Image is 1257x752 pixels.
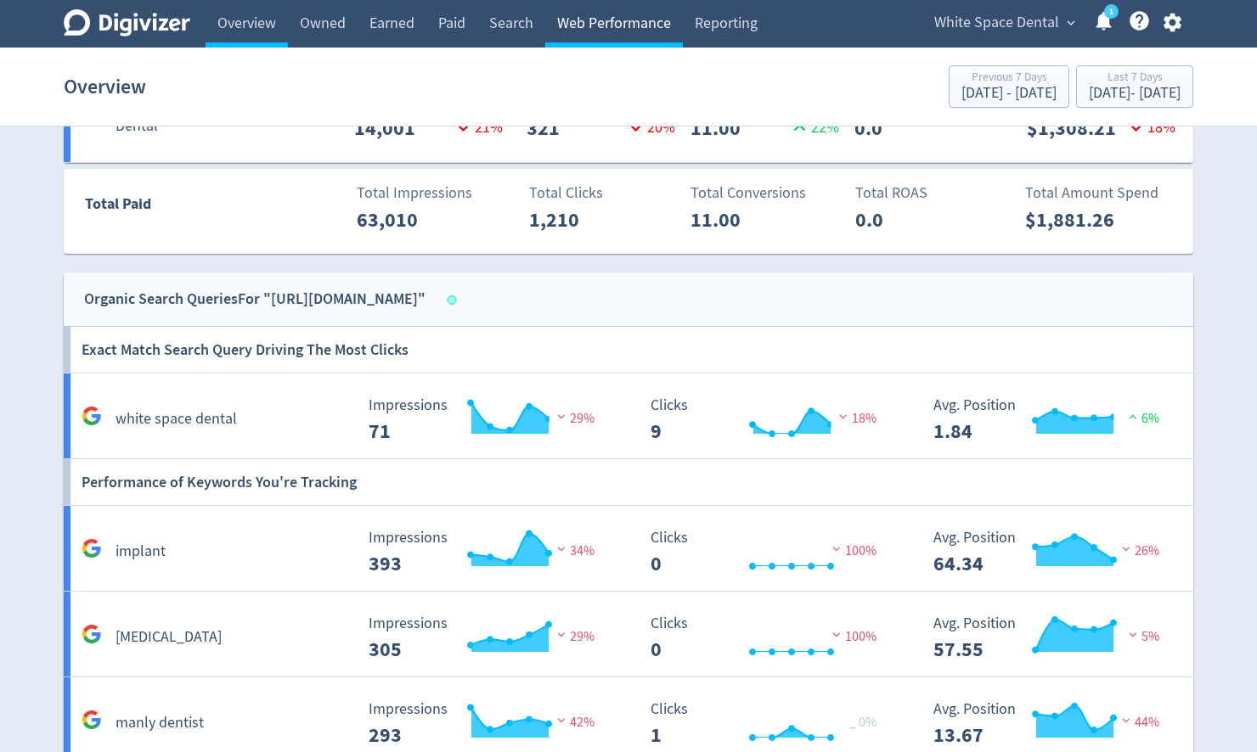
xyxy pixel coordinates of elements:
[1025,205,1123,235] p: $1,881.26
[553,410,570,423] img: negative-performance.svg
[1109,6,1113,18] text: 1
[82,624,102,644] svg: Google Analytics
[354,113,452,143] p: 14,001
[357,182,510,205] p: Total Impressions
[1118,542,1159,559] span: 26%
[553,628,570,641] img: negative-performance.svg
[855,205,953,235] p: 0.0
[1025,182,1179,205] p: Total Amount Spend
[360,615,615,660] svg: Impressions 305
[828,542,845,555] img: negative-performance.svg
[642,615,897,660] svg: Clicks 0
[835,410,852,423] img: negative-performance.svg
[1076,65,1193,108] button: Last 7 Days[DATE]- [DATE]
[949,65,1069,108] button: Previous 7 Days[DATE] - [DATE]
[691,113,788,143] p: 11.00
[116,542,166,562] h5: implant
[82,459,357,505] h6: Performance of Keywords You're Tracking
[1125,628,1159,645] span: 5%
[934,9,1059,36] span: White Space Dental
[828,628,845,641] img: negative-performance.svg
[1104,4,1119,19] a: 1
[65,192,252,224] div: Total Paid
[116,627,222,648] h5: [MEDICAL_DATA]
[1063,15,1079,31] span: expand_more
[788,116,839,139] p: 22 %
[357,205,454,235] p: 63,010
[553,542,595,559] span: 34%
[360,397,615,442] svg: Impressions 71
[642,397,897,442] svg: Clicks 9
[855,182,1009,205] p: Total ROAS
[925,397,1180,442] svg: Avg. Position 1.84
[82,710,102,730] svg: Google Analytics
[64,506,1193,592] a: implant Impressions 393 Impressions 393 34% Clicks 0 Clicks 0 100% Avg. Position 64.34 Avg. Posit...
[1125,628,1141,641] img: negative-performance.svg
[553,542,570,555] img: negative-performance.svg
[1089,86,1181,101] div: [DATE] - [DATE]
[82,327,409,373] h6: Exact Match Search Query Driving The Most Clicks
[448,295,462,305] span: Data last synced: 4 Sep 2025, 12:02am (AEST)
[849,714,877,731] span: _ 0%
[642,530,897,575] svg: Clicks 0
[1118,714,1135,727] img: negative-performance.svg
[553,714,570,727] img: negative-performance.svg
[1027,113,1125,143] p: $1,308.21
[529,182,683,205] p: Total Clicks
[828,542,877,559] span: 100%
[82,538,102,558] svg: Google Analytics
[1089,71,1181,86] div: Last 7 Days
[691,182,844,205] p: Total Conversions
[928,9,1079,36] button: White Space Dental
[64,592,1193,677] a: [MEDICAL_DATA] Impressions 305 Impressions 305 29% Clicks 0 Clicks 0 100% Avg. Position 57.55 Avg...
[1125,116,1175,139] p: 18 %
[84,287,426,311] div: Organic Search Queries For "[URL][DOMAIN_NAME]"
[553,628,595,645] span: 29%
[529,205,627,235] p: 1,210
[1118,542,1135,555] img: negative-performance.svg
[828,628,877,645] span: 100%
[961,86,1057,101] div: [DATE] - [DATE]
[624,116,675,139] p: 20 %
[961,71,1057,86] div: Previous 7 Days
[527,113,624,143] p: 321
[116,713,204,733] h5: manly dentist
[642,701,897,746] svg: Clicks 1
[1125,410,1159,427] span: 6%
[854,113,952,143] p: 0.0
[835,410,877,427] span: 18%
[360,530,615,575] svg: Impressions 393
[1125,410,1141,423] img: positive-performance.svg
[360,701,615,746] svg: Impressions 293
[691,205,788,235] p: 11.00
[553,410,595,427] span: 29%
[925,701,1180,746] svg: Avg. Position 13.67
[64,373,1193,459] a: white space dental Impressions 71 Impressions 71 29% Clicks 9 Clicks 9 18% Avg. Position 1.84 Avg...
[925,530,1180,575] svg: Avg. Position 64.34
[1118,714,1159,731] span: 44%
[925,615,1180,660] svg: Avg. Position 57.55
[553,714,595,731] span: 42%
[64,59,146,114] h1: Overview
[82,406,102,426] svg: Google Analytics
[116,409,237,429] h5: white space dental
